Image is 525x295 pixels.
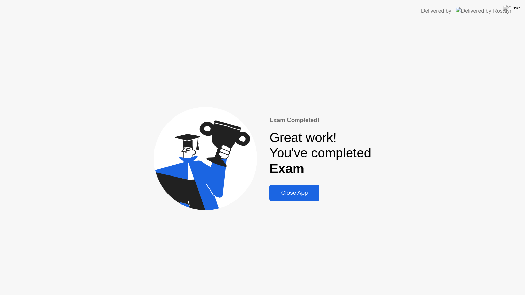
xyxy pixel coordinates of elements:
[271,189,317,196] div: Close App
[269,185,319,201] button: Close App
[269,116,371,125] div: Exam Completed!
[503,5,520,11] img: Close
[421,7,452,15] div: Delivered by
[456,7,513,15] img: Delivered by Rosalyn
[269,161,304,176] b: Exam
[269,130,371,177] div: Great work! You've completed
